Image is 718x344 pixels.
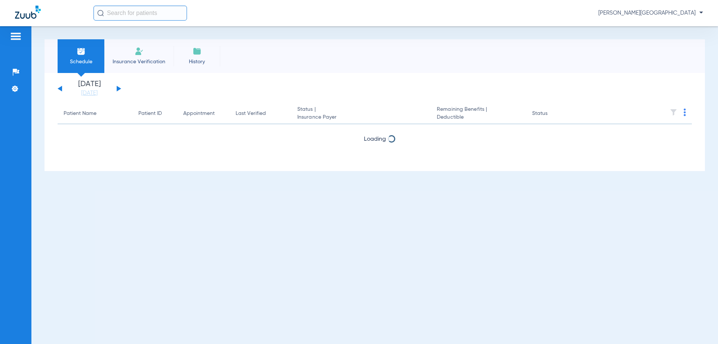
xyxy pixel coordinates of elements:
[10,32,22,41] img: hamburger-icon
[431,103,526,124] th: Remaining Benefits |
[236,110,266,118] div: Last Verified
[297,113,425,121] span: Insurance Payer
[135,47,144,56] img: Manual Insurance Verification
[437,113,520,121] span: Deductible
[598,9,703,17] span: [PERSON_NAME][GEOGRAPHIC_DATA]
[138,110,171,118] div: Patient ID
[138,110,162,118] div: Patient ID
[67,80,112,97] li: [DATE]
[291,103,431,124] th: Status |
[15,6,41,19] img: Zuub Logo
[179,58,215,66] span: History
[684,109,686,116] img: group-dot-blue.svg
[97,10,104,16] img: Search Icon
[526,103,577,124] th: Status
[183,110,215,118] div: Appointment
[670,109,677,116] img: filter.svg
[63,58,99,66] span: Schedule
[93,6,187,21] input: Search for patients
[236,110,285,118] div: Last Verified
[64,110,96,118] div: Patient Name
[364,136,386,142] span: Loading
[64,110,126,118] div: Patient Name
[183,110,224,118] div: Appointment
[77,47,86,56] img: Schedule
[193,47,202,56] img: History
[67,89,112,97] a: [DATE]
[110,58,168,66] span: Insurance Verification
